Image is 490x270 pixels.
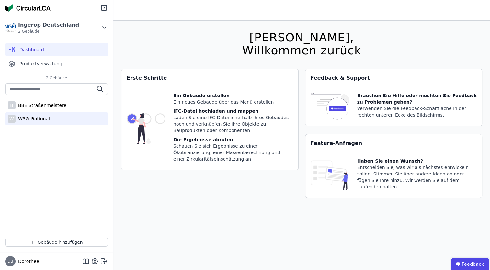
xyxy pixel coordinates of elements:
[16,116,50,122] div: W3G_Rational
[8,115,16,123] div: W
[173,99,293,105] div: Ein neues Gebäude über das Menü erstellen
[357,164,477,190] div: Entscheiden Sie, was wir als nächstes entwickeln sollen. Stimmen Sie über andere Ideen ab oder fü...
[173,136,293,143] div: Die Ergebnisse abrufen
[19,46,44,53] span: Dashboard
[173,108,293,114] div: IFC-Datei hochladen und mappen
[311,158,349,193] img: feature_request_tile-UiXE1qGU.svg
[305,69,482,87] div: Feedback & Support
[19,61,62,67] span: Produktverwaltung
[7,259,13,263] span: DB
[18,29,79,34] span: 2 Gebäude
[357,158,477,164] div: Haben Sie einen Wunsch?
[242,31,361,44] div: [PERSON_NAME],
[5,4,51,12] img: Concular
[242,44,361,57] div: Willkommen zurück
[5,238,108,247] button: Gebäude hinzufügen
[173,114,293,134] div: Laden Sie eine IFC-Datei innerhalb Ihres Gebäudes hoch und verknüpfen Sie ihre Objekte zu Bauprod...
[311,92,349,121] img: feedback-icon-HCTs5lye.svg
[173,143,293,162] div: Schauen Sie sich Ergebnisse zu einer Ökobilanzierung, einer Massenberechnung und einer Zirkularit...
[121,69,298,87] div: Erste Schritte
[305,134,482,152] div: Feature-Anfragen
[357,105,477,118] div: Verwenden Sie die Feedback-Schaltfläche in der rechten unteren Ecke des Bildschirms.
[357,92,477,105] div: Brauchen Sie Hilfe oder möchten Sie Feedback zu Problemen geben?
[8,101,16,109] div: B
[16,258,39,264] span: Dorothee
[5,22,16,33] img: Ingerop Deutschland
[127,92,165,165] img: getting_started_tile-DrF_GRSv.svg
[40,75,74,81] span: 2 Gebäude
[173,92,293,99] div: Ein Gebäude erstellen
[16,102,68,108] div: BBE Straßenmeisterei
[18,21,79,29] div: Ingerop Deutschland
